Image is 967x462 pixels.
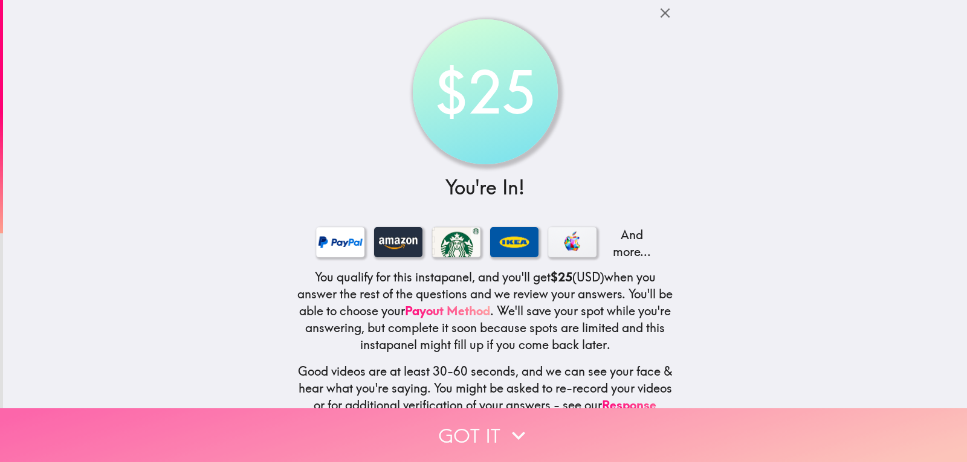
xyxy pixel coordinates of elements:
[297,363,674,431] h5: Good videos are at least 30-60 seconds, and we can see your face & hear what you're saying. You m...
[418,25,552,159] div: $25
[606,226,655,260] p: And more...
[297,174,674,201] h3: You're In!
[405,303,490,318] a: Payout Method
[297,269,674,353] h5: You qualify for this instapanel, and you'll get (USD) when you answer the rest of the questions a...
[551,269,572,284] b: $25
